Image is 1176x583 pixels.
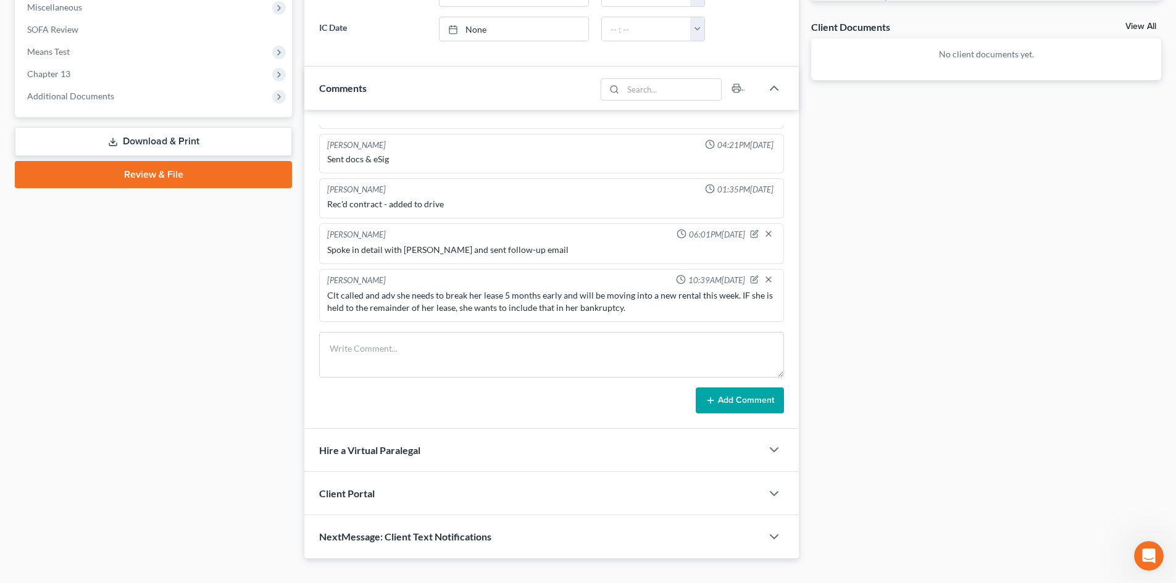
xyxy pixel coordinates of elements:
[327,153,776,165] div: Sent docs & eSig
[27,46,70,57] span: Means Test
[717,139,774,151] span: 04:21PM[DATE]
[165,385,247,434] button: Help
[440,17,588,41] a: None
[319,82,367,94] span: Comments
[327,184,386,196] div: [PERSON_NAME]
[689,229,745,241] span: 06:01PM[DATE]
[15,127,292,156] a: Download & Print
[118,147,152,160] div: • [DATE]
[717,184,774,196] span: 01:35PM[DATE]
[811,20,890,33] div: Client Documents
[602,17,691,41] input: -- : --
[623,79,722,100] input: Search...
[118,192,152,205] div: • [DATE]
[44,101,115,114] div: [PERSON_NAME]
[118,101,152,114] div: • [DATE]
[313,17,432,41] label: IC Date
[196,416,215,424] span: Help
[327,289,776,314] div: Clt called and adv she needs to break her lease 5 months early and will be moving into a new rent...
[57,347,190,372] button: Send us a message
[327,244,776,256] div: Spoke in detail with [PERSON_NAME] and sent follow-up email
[14,89,39,114] img: Profile image for Kelly
[27,24,78,35] span: SOFA Review
[14,134,39,159] img: Profile image for Emma
[14,43,39,68] img: Profile image for Emma
[27,68,70,79] span: Chapter 13
[82,385,164,434] button: Messages
[27,91,114,101] span: Additional Documents
[44,56,115,68] div: [PERSON_NAME]
[14,180,39,205] img: Profile image for Kelly
[15,161,292,188] a: Review & File
[28,416,54,424] span: Home
[118,56,152,68] div: • [DATE]
[1125,22,1156,31] a: View All
[27,2,82,12] span: Miscellaneous
[17,19,292,41] a: SOFA Review
[319,531,491,542] span: NextMessage: Client Text Notifications
[327,275,386,287] div: [PERSON_NAME]
[821,48,1151,60] p: No client documents yet.
[44,238,115,251] div: [PERSON_NAME]
[217,5,239,27] div: Close
[1134,541,1164,571] iframe: Intercom live chat
[319,487,375,499] span: Client Portal
[118,238,152,251] div: • [DATE]
[91,6,158,27] h1: Messages
[44,89,892,99] span: Need help figuring out the best way to enter your client's income? Here's a quick article to show...
[44,147,115,160] div: [PERSON_NAME]
[327,139,386,151] div: [PERSON_NAME]
[99,416,147,424] span: Messages
[327,229,386,241] div: [PERSON_NAME]
[14,226,39,250] img: Profile image for Lindsey
[44,192,115,205] div: [PERSON_NAME]
[688,275,745,286] span: 10:39AM[DATE]
[696,387,784,413] button: Add Comment
[327,198,776,210] div: Rec'd contract - added to drive
[319,444,420,456] span: Hire a Virtual Paralegal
